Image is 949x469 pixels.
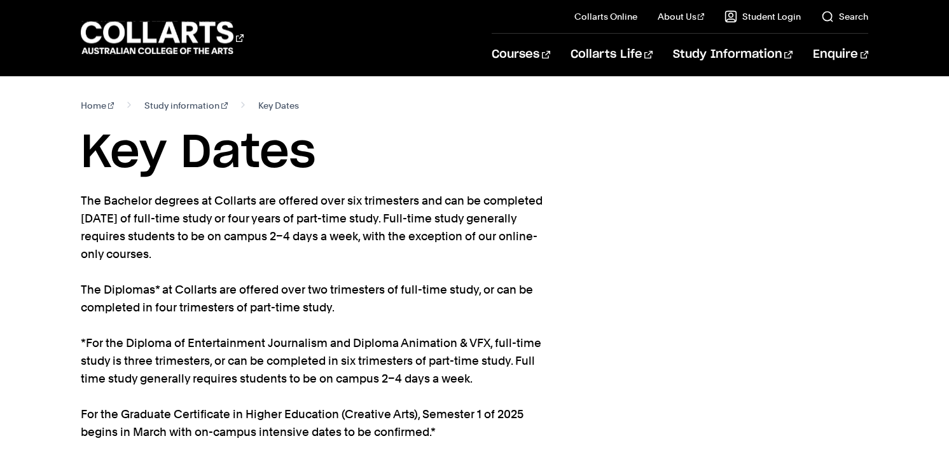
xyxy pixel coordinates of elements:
h1: Key Dates [81,125,868,182]
a: Courses [492,34,550,76]
a: Collarts Life [571,34,653,76]
a: Collarts Online [574,10,637,23]
div: Go to homepage [81,20,244,56]
a: Enquire [813,34,868,76]
a: About Us [658,10,705,23]
a: Home [81,97,114,114]
a: Student Login [724,10,801,23]
p: The Bachelor degrees at Collarts are offered over six trimesters and can be completed [DATE] of f... [81,192,545,441]
span: Key Dates [258,97,299,114]
a: Study Information [673,34,793,76]
a: Study information [144,97,228,114]
a: Search [821,10,868,23]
